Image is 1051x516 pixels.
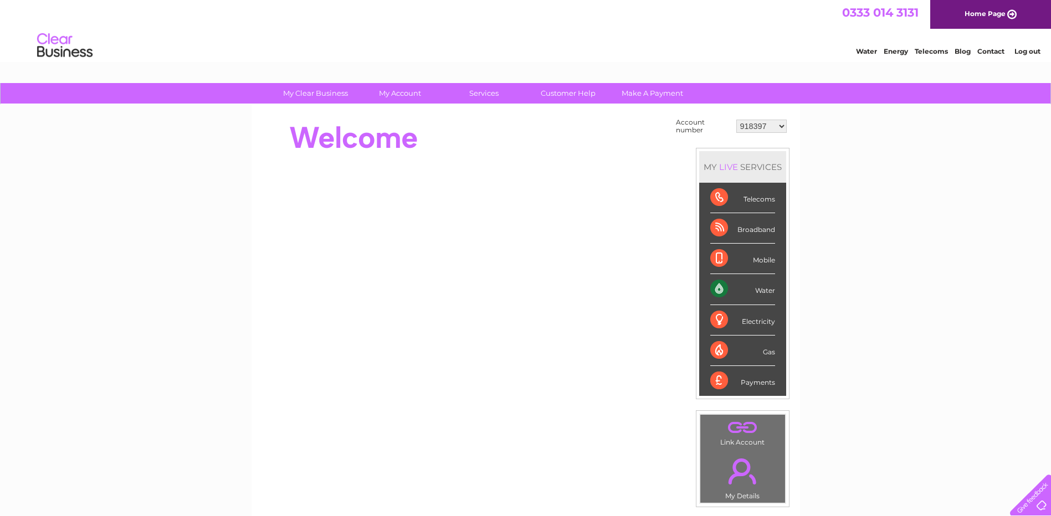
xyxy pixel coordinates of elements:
[710,183,775,213] div: Telecoms
[915,47,948,55] a: Telecoms
[522,83,614,104] a: Customer Help
[673,116,734,137] td: Account number
[710,366,775,396] div: Payments
[270,83,361,104] a: My Clear Business
[1014,47,1040,55] a: Log out
[264,6,788,54] div: Clear Business is a trading name of Verastar Limited (registered in [GEOGRAPHIC_DATA] No. 3667643...
[37,29,93,63] img: logo.png
[710,305,775,336] div: Electricity
[710,244,775,274] div: Mobile
[700,414,786,449] td: Link Account
[884,47,908,55] a: Energy
[438,83,530,104] a: Services
[955,47,971,55] a: Blog
[710,336,775,366] div: Gas
[710,274,775,305] div: Water
[717,162,740,172] div: LIVE
[703,452,782,491] a: .
[607,83,698,104] a: Make A Payment
[700,449,786,503] td: My Details
[856,47,877,55] a: Water
[354,83,445,104] a: My Account
[710,213,775,244] div: Broadband
[699,151,786,183] div: MY SERVICES
[703,417,782,437] a: .
[842,6,919,19] a: 0333 014 3131
[977,47,1004,55] a: Contact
